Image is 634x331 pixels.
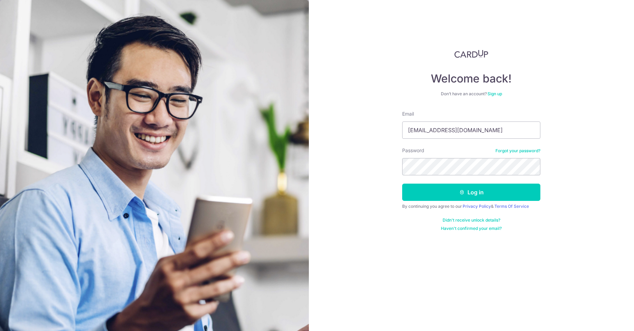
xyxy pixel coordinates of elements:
a: Terms Of Service [494,204,529,209]
button: Log in [402,184,540,201]
a: Haven't confirmed your email? [441,226,502,231]
div: By continuing you agree to our & [402,204,540,209]
img: CardUp Logo [454,50,488,58]
div: Don’t have an account? [402,91,540,97]
a: Didn't receive unlock details? [443,217,500,223]
a: Forgot your password? [495,148,540,154]
h4: Welcome back! [402,72,540,86]
label: Email [402,110,414,117]
input: Enter your Email [402,121,540,139]
a: Sign up [488,91,502,96]
a: Privacy Policy [463,204,491,209]
label: Password [402,147,424,154]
